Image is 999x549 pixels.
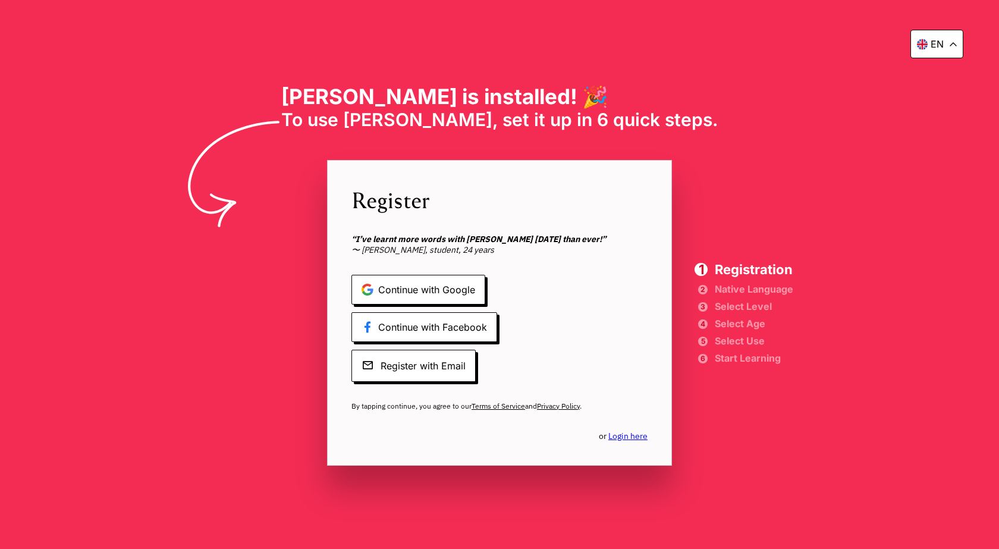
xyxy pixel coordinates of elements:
span: To use [PERSON_NAME], set it up in 6 quick steps. [281,109,718,130]
span: Select Use [715,337,793,345]
b: “I’ve learnt more words with [PERSON_NAME] [DATE] than ever!” [351,234,606,244]
span: Register with Email [351,350,476,382]
a: Login here [608,431,648,441]
a: Privacy Policy [537,401,580,410]
span: Select Age [715,319,793,328]
span: Start Learning [715,354,793,362]
span: By tapping continue, you agree to our and . [351,401,648,411]
span: Register [351,184,648,215]
span: Registration [715,263,793,276]
h1: [PERSON_NAME] is installed! 🎉 [281,84,718,109]
span: Select Level [715,302,793,310]
span: Native Language [715,285,793,293]
span: Continue with Facebook [351,312,497,342]
span: 〜 [PERSON_NAME], student, 24 years [351,234,648,255]
p: en [931,38,944,50]
span: or [599,431,648,441]
a: Terms of Service [472,401,525,410]
span: Continue with Google [351,275,485,305]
